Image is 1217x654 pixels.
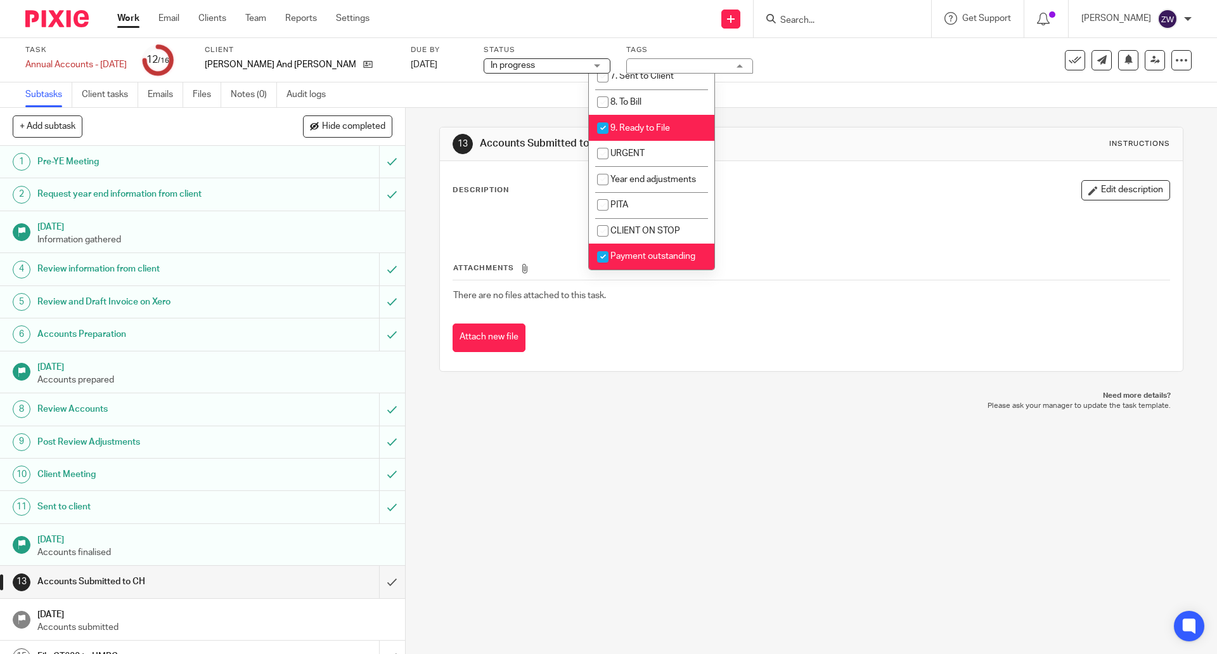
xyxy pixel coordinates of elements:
[610,252,695,261] span: Payment outstanding
[1157,9,1178,29] img: svg%3E
[452,401,1170,411] p: Please ask your manager to update the task template.
[37,259,257,278] h1: Review information from client
[37,572,257,591] h1: Accounts Submitted to CH
[148,82,183,107] a: Emails
[37,605,392,621] h1: [DATE]
[37,292,257,311] h1: Review and Draft Invoice on Xero
[453,185,509,195] p: Description
[13,573,30,591] div: 13
[37,621,392,634] p: Accounts submitted
[25,58,127,71] div: Annual Accounts - [DATE]
[117,12,139,25] a: Work
[13,466,30,483] div: 10
[962,14,1011,23] span: Get Support
[231,82,277,107] a: Notes (0)
[287,82,335,107] a: Audit logs
[610,175,696,184] span: Year end adjustments
[13,261,30,278] div: 4
[285,12,317,25] a: Reports
[610,98,641,107] span: 8. To Bill
[1081,12,1151,25] p: [PERSON_NAME]
[245,12,266,25] a: Team
[146,53,169,67] div: 12
[37,218,392,233] h1: [DATE]
[13,115,82,137] button: + Add subtask
[411,60,437,69] span: [DATE]
[158,57,169,64] small: /16
[491,61,535,70] span: In progress
[610,149,645,158] span: URGENT
[13,400,30,418] div: 8
[205,58,357,71] p: [PERSON_NAME] And [PERSON_NAME] Ltd
[25,45,127,55] label: Task
[25,82,72,107] a: Subtasks
[37,374,392,386] p: Accounts prepared
[13,153,30,171] div: 1
[610,72,674,81] span: 7. Sent to Client
[484,45,610,55] label: Status
[610,124,670,133] span: 9. Ready to File
[453,265,514,271] span: Attachments
[453,134,473,154] div: 13
[25,58,127,71] div: Annual Accounts - February 2025
[198,12,226,25] a: Clients
[626,45,753,55] label: Tags
[37,530,392,546] h1: [DATE]
[452,391,1170,401] p: Need more details?
[453,291,606,300] span: There are no files attached to this task.
[205,45,395,55] label: Client
[1081,180,1170,200] button: Edit description
[193,82,221,107] a: Files
[411,45,468,55] label: Due by
[25,10,89,27] img: Pixie
[13,498,30,516] div: 11
[303,115,392,137] button: Hide completed
[13,433,30,451] div: 9
[37,233,392,246] p: Information gathered
[610,226,680,235] span: CLIENT ON STOP
[610,200,628,209] span: PITA
[37,497,257,516] h1: Sent to client
[37,546,392,559] p: Accounts finalised
[37,400,257,419] h1: Review Accounts
[37,325,257,344] h1: Accounts Preparation
[13,293,30,311] div: 5
[37,185,257,204] h1: Request year end information from client
[453,324,525,352] button: Attach new file
[322,122,385,132] span: Hide completed
[37,433,257,452] h1: Post Review Adjustments
[158,12,179,25] a: Email
[37,358,392,374] h1: [DATE]
[779,15,893,27] input: Search
[336,12,370,25] a: Settings
[37,152,257,171] h1: Pre-YE Meeting
[13,325,30,343] div: 6
[82,82,138,107] a: Client tasks
[13,186,30,204] div: 2
[37,465,257,484] h1: Client Meeting
[1109,139,1170,149] div: Instructions
[480,137,839,150] h1: Accounts Submitted to CH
